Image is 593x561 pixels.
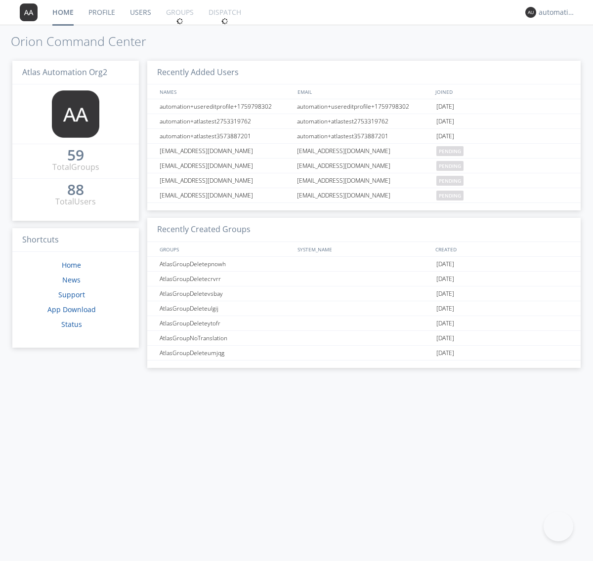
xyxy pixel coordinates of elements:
span: pending [436,146,464,156]
div: AtlasGroupDeleteytofr [157,316,294,330]
div: AtlasGroupDeleteumjqg [157,346,294,360]
div: automation+atlastest3573887201 [295,129,434,143]
a: AtlasGroupDeleteumjqg[DATE] [147,346,581,361]
div: AtlasGroupDeletevsbay [157,286,294,301]
div: JOINED [433,84,571,99]
a: Home [62,260,81,270]
div: CREATED [433,242,571,256]
div: SYSTEM_NAME [295,242,433,256]
div: [EMAIL_ADDRESS][DOMAIN_NAME] [295,173,434,188]
div: NAMES [157,84,293,99]
div: Total Users [55,196,96,207]
a: [EMAIL_ADDRESS][DOMAIN_NAME][EMAIL_ADDRESS][DOMAIN_NAME]pending [147,159,581,173]
a: AtlasGroupDeletepnowh[DATE] [147,257,581,272]
span: Atlas Automation Org2 [22,67,107,78]
div: automation+atlastest2753319762 [157,114,294,128]
div: EMAIL [295,84,433,99]
a: AtlasGroupDeletecrvrr[DATE] [147,272,581,286]
div: automation+usereditprofile+1759798302 [157,99,294,114]
div: [EMAIL_ADDRESS][DOMAIN_NAME] [157,144,294,158]
a: [EMAIL_ADDRESS][DOMAIN_NAME][EMAIL_ADDRESS][DOMAIN_NAME]pending [147,188,581,203]
a: 59 [67,150,84,161]
a: App Download [47,305,96,314]
div: automation+atlastest3573887201 [157,129,294,143]
a: automation+usereditprofile+1759798302automation+usereditprofile+1759798302[DATE] [147,99,581,114]
iframe: Toggle Customer Support [544,512,573,541]
img: 373638.png [20,3,38,21]
span: [DATE] [436,301,454,316]
span: [DATE] [436,99,454,114]
a: automation+atlastest3573887201automation+atlastest3573887201[DATE] [147,129,581,144]
div: [EMAIL_ADDRESS][DOMAIN_NAME] [295,144,434,158]
div: automation+usereditprofile+1759798302 [295,99,434,114]
div: [EMAIL_ADDRESS][DOMAIN_NAME] [295,159,434,173]
span: [DATE] [436,346,454,361]
span: [DATE] [436,286,454,301]
a: AtlasGroupDeleteulgij[DATE] [147,301,581,316]
a: AtlasGroupDeletevsbay[DATE] [147,286,581,301]
img: spin.svg [176,18,183,25]
img: 373638.png [525,7,536,18]
a: News [62,275,81,284]
span: pending [436,191,464,200]
span: pending [436,176,464,186]
div: 59 [67,150,84,160]
a: [EMAIL_ADDRESS][DOMAIN_NAME][EMAIL_ADDRESS][DOMAIN_NAME]pending [147,144,581,159]
a: [EMAIL_ADDRESS][DOMAIN_NAME][EMAIL_ADDRESS][DOMAIN_NAME]pending [147,173,581,188]
div: [EMAIL_ADDRESS][DOMAIN_NAME] [157,159,294,173]
a: 88 [67,185,84,196]
div: 88 [67,185,84,195]
span: [DATE] [436,114,454,129]
div: AtlasGroupDeleteulgij [157,301,294,316]
span: [DATE] [436,331,454,346]
div: automation+atlastest2753319762 [295,114,434,128]
span: [DATE] [436,272,454,286]
h3: Recently Added Users [147,61,581,85]
img: 373638.png [52,90,99,138]
div: AtlasGroupNoTranslation [157,331,294,345]
a: automation+atlastest2753319762automation+atlastest2753319762[DATE] [147,114,581,129]
div: [EMAIL_ADDRESS][DOMAIN_NAME] [157,173,294,188]
h3: Recently Created Groups [147,218,581,242]
div: Total Groups [52,161,99,173]
a: Support [58,290,85,299]
a: AtlasGroupNoTranslation[DATE] [147,331,581,346]
div: GROUPS [157,242,293,256]
div: [EMAIL_ADDRESS][DOMAIN_NAME] [295,188,434,202]
div: automation+atlas0003+org2 [539,7,576,17]
span: pending [436,161,464,171]
h3: Shortcuts [12,228,139,252]
a: Status [61,320,82,329]
span: [DATE] [436,257,454,272]
span: [DATE] [436,316,454,331]
span: [DATE] [436,129,454,144]
div: AtlasGroupDeletecrvrr [157,272,294,286]
div: [EMAIL_ADDRESS][DOMAIN_NAME] [157,188,294,202]
img: spin.svg [221,18,228,25]
a: AtlasGroupDeleteytofr[DATE] [147,316,581,331]
div: AtlasGroupDeletepnowh [157,257,294,271]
